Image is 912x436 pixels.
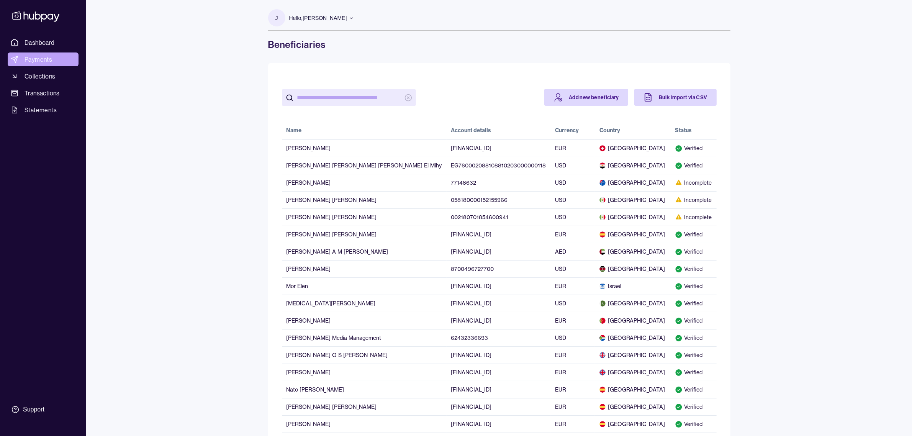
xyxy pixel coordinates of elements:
div: Verified [675,162,712,169]
h1: Beneficiaries [268,38,730,51]
td: EUR [551,381,595,398]
div: Verified [675,265,712,273]
div: Verified [675,351,712,359]
a: Support [8,402,79,418]
td: USD [551,191,595,208]
td: [FINANCIAL_ID] [447,364,551,381]
td: [FINANCIAL_ID] [447,226,551,243]
td: [PERSON_NAME] [PERSON_NAME] [282,226,447,243]
td: EUR [551,398,595,415]
div: Verified [675,317,712,325]
td: USD [551,295,595,312]
div: Country [599,126,620,134]
td: [PERSON_NAME] [282,364,447,381]
span: Dashboard [25,38,55,47]
td: 8700496727700 [447,260,551,277]
a: Collections [8,69,79,83]
td: EUR [551,346,595,364]
td: [FINANCIAL_ID] [447,381,551,398]
td: [PERSON_NAME] [282,312,447,329]
div: Verified [675,369,712,376]
td: [FINANCIAL_ID] [447,312,551,329]
div: Verified [675,300,712,307]
span: [GEOGRAPHIC_DATA] [599,334,666,342]
td: [PERSON_NAME] [PERSON_NAME] [282,191,447,208]
td: [PERSON_NAME] O S [PERSON_NAME] [282,346,447,364]
td: USD [551,260,595,277]
td: [PERSON_NAME] A M [PERSON_NAME] [282,243,447,260]
div: Verified [675,334,712,342]
td: [PERSON_NAME] [PERSON_NAME] [PERSON_NAME] El Mihy [282,157,447,174]
span: [GEOGRAPHIC_DATA] [599,231,666,238]
span: [GEOGRAPHIC_DATA] [599,351,666,359]
td: EUR [551,139,595,157]
a: Transactions [8,86,79,100]
span: [GEOGRAPHIC_DATA] [599,162,666,169]
span: [GEOGRAPHIC_DATA] [599,213,666,221]
td: [FINANCIAL_ID] [447,415,551,433]
span: [GEOGRAPHIC_DATA] [599,420,666,428]
span: Statements [25,105,57,115]
a: Payments [8,52,79,66]
span: [GEOGRAPHIC_DATA] [599,196,666,204]
div: Verified [675,282,712,290]
a: Bulk import via CSV [634,89,717,106]
td: [MEDICAL_DATA][PERSON_NAME] [282,295,447,312]
a: Statements [8,103,79,117]
span: [GEOGRAPHIC_DATA] [599,144,666,152]
span: Israel [599,282,666,290]
div: Verified [675,420,712,428]
p: Hello, [PERSON_NAME] [289,14,347,22]
td: [PERSON_NAME] [282,174,447,191]
td: 002180701854600941 [447,208,551,226]
div: Support [23,405,44,414]
td: USD [551,157,595,174]
td: EUR [551,364,595,381]
td: 058180000152155966 [447,191,551,208]
td: [FINANCIAL_ID] [447,295,551,312]
a: Dashboard [8,36,79,49]
td: [FINANCIAL_ID] [447,243,551,260]
td: Mor Elen [282,277,447,295]
span: [GEOGRAPHIC_DATA] [599,369,666,376]
span: [GEOGRAPHIC_DATA] [599,317,666,325]
td: EUR [551,277,595,295]
div: Account details [451,126,491,134]
div: Verified [675,386,712,393]
div: Incomplete [675,196,712,204]
div: Currency [555,126,579,134]
td: EUR [551,226,595,243]
div: Verified [675,231,712,238]
td: USD [551,329,595,346]
a: Add new beneficiary [544,89,628,106]
span: [GEOGRAPHIC_DATA] [599,386,666,393]
td: [PERSON_NAME] [282,260,447,277]
td: [FINANCIAL_ID] [447,398,551,415]
div: Verified [675,144,712,152]
div: Incomplete [675,213,712,221]
td: Nato [PERSON_NAME] [282,381,447,398]
td: [FINANCIAL_ID] [447,277,551,295]
span: [GEOGRAPHIC_DATA] [599,300,666,307]
td: [PERSON_NAME] [PERSON_NAME] [282,398,447,415]
span: Collections [25,72,55,81]
input: search [297,89,401,106]
div: Verified [675,248,712,256]
span: [GEOGRAPHIC_DATA] [599,179,666,187]
span: [GEOGRAPHIC_DATA] [599,248,666,256]
p: J [275,14,278,22]
td: 62432336693 [447,329,551,346]
div: Verified [675,403,712,411]
td: EUR [551,415,595,433]
td: EUR [551,312,595,329]
td: USD [551,208,595,226]
td: [PERSON_NAME] Media Management [282,329,447,346]
div: Status [675,126,692,134]
td: AED [551,243,595,260]
div: Name [287,126,302,134]
td: [PERSON_NAME] [282,415,447,433]
td: EG760002088108810203000000118 [447,157,551,174]
span: [GEOGRAPHIC_DATA] [599,403,666,411]
td: [FINANCIAL_ID] [447,346,551,364]
td: [PERSON_NAME] [PERSON_NAME] [282,208,447,226]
